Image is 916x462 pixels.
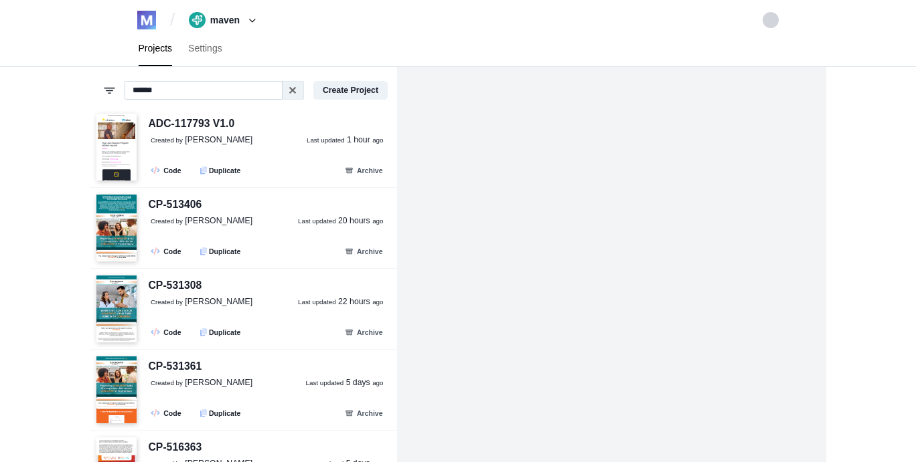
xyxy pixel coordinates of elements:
[337,405,390,421] button: Archive
[146,162,188,178] a: Code
[313,81,388,100] button: Create Project
[372,298,383,306] small: ago
[337,162,390,178] button: Archive
[180,31,230,66] a: Settings
[337,243,390,259] button: Archive
[372,136,383,144] small: ago
[298,296,384,308] a: Last updated 22 hours ago
[298,217,336,225] small: Last updated
[193,162,248,178] button: Duplicate
[337,324,390,340] button: Archive
[149,439,202,456] div: CP-516363
[372,217,383,225] small: ago
[193,324,248,340] button: Duplicate
[149,358,202,375] div: CP-531361
[146,324,188,340] a: Code
[146,405,188,421] a: Code
[185,135,252,144] span: [PERSON_NAME]
[131,31,181,66] a: Projects
[151,298,183,306] small: Created by
[185,216,252,225] span: [PERSON_NAME]
[149,277,202,294] div: CP-531308
[306,379,344,386] small: Last updated
[193,243,248,259] button: Duplicate
[170,9,175,31] span: /
[307,134,384,146] a: Last updated 1 hour ago
[151,217,183,225] small: Created by
[185,297,252,306] span: [PERSON_NAME]
[149,116,235,132] div: ADC-117793 V1.0
[306,377,384,389] a: Last updated 5 days ago
[372,379,383,386] small: ago
[307,136,345,144] small: Last updated
[146,243,188,259] a: Code
[149,197,202,213] div: CP-513406
[193,405,248,421] button: Duplicate
[137,11,156,29] img: logo
[184,9,265,31] button: maven
[151,136,183,144] small: Created by
[298,215,384,227] a: Last updated 20 hours ago
[151,379,183,386] small: Created by
[185,378,252,387] span: [PERSON_NAME]
[298,298,336,306] small: Last updated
